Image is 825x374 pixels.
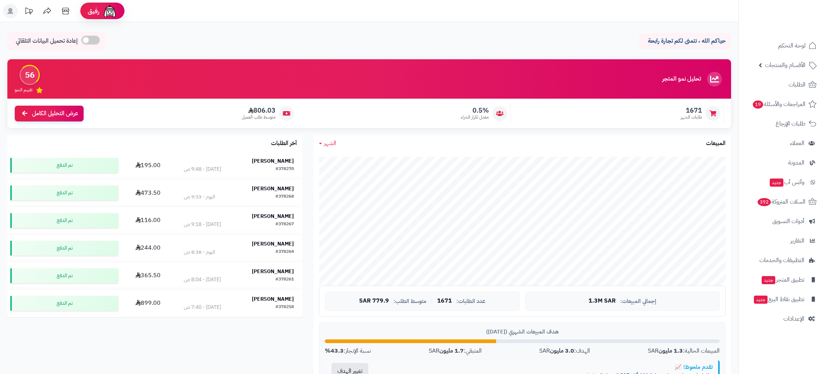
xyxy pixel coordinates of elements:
[645,37,726,45] p: حياكم الله ، نتمنى لكم تجارة رابحة
[461,114,489,120] span: معدل تكرار الشراء
[252,212,294,220] strong: [PERSON_NAME]
[620,298,656,304] span: إجمالي المبيعات:
[752,99,805,109] span: المراجعات والأسئلة
[10,213,118,228] div: تم الدفع
[325,328,720,336] div: هدف المبيعات الشهري ([DATE])
[15,87,32,93] span: تقييم النمو
[761,275,804,285] span: تطبيق المتجر
[319,139,336,148] a: الشهر
[743,290,821,308] a: تطبيق نقاط البيعجديد
[252,157,294,165] strong: [PERSON_NAME]
[437,298,452,304] span: 1671
[765,60,805,70] span: الأقسام والمنتجات
[743,212,821,230] a: أدوات التسويق
[121,234,175,262] td: 244.00
[429,347,482,355] div: المتبقي: SAR
[743,271,821,289] a: تطبيق المتجرجديد
[252,295,294,303] strong: [PERSON_NAME]
[681,114,702,120] span: طلبات الشهر
[10,241,118,255] div: تم الدفع
[743,251,821,269] a: التطبيقات والخدمات
[789,80,805,90] span: الطلبات
[271,140,297,147] h3: آخر الطلبات
[184,166,221,173] div: [DATE] - 9:48 ص
[753,100,763,109] span: 19
[790,138,804,148] span: العملاء
[743,310,821,328] a: الإعدادات
[790,236,804,246] span: التقارير
[275,221,294,228] div: #378267
[10,296,118,311] div: تم الدفع
[662,76,701,82] h3: تحليل نمو المتجر
[439,346,464,355] strong: 1.7 مليون
[743,37,821,54] a: لوحة التحكم
[706,140,726,147] h3: المبيعات
[325,346,344,355] strong: 43.3%
[778,40,805,51] span: لوحة التحكم
[743,134,821,152] a: العملاء
[184,304,221,311] div: [DATE] - 7:40 ص
[10,268,118,283] div: تم الدفع
[754,296,768,304] span: جديد
[743,95,821,113] a: المراجعات والأسئلة19
[775,21,818,36] img: logo-2.png
[743,76,821,93] a: الطلبات
[88,7,99,15] span: رفيق
[252,240,294,248] strong: [PERSON_NAME]
[252,268,294,275] strong: [PERSON_NAME]
[659,346,683,355] strong: 1.3 مليون
[184,276,221,283] div: [DATE] - 8:04 ص
[275,304,294,311] div: #378258
[275,193,294,201] div: #378268
[743,232,821,250] a: التقارير
[121,179,175,207] td: 473.50
[456,298,485,304] span: عدد الطلبات:
[121,207,175,234] td: 116.00
[743,154,821,172] a: المدونة
[184,248,215,256] div: اليوم - 8:38 ص
[275,276,294,283] div: #378261
[275,248,294,256] div: #378264
[121,152,175,179] td: 195.00
[102,4,117,18] img: ai-face.png
[753,294,804,304] span: تطبيق نقاط البيع
[461,106,489,114] span: 0.5%
[759,255,804,265] span: التطبيقات والخدمات
[550,346,574,355] strong: 3.0 مليون
[380,363,713,371] div: تقدم ملحوظ! 📈
[431,298,433,304] span: |
[762,276,775,284] span: جديد
[359,298,389,304] span: 779.9 SAR
[10,158,118,173] div: تم الدفع
[776,119,805,129] span: طلبات الإرجاع
[15,106,84,121] a: عرض التحليل الكامل
[324,139,336,148] span: الشهر
[10,186,118,200] div: تم الدفع
[783,314,804,324] span: الإعدادات
[539,347,590,355] div: الهدف: SAR
[681,106,702,114] span: 1671
[121,290,175,317] td: 899.00
[770,179,783,187] span: جديد
[32,109,78,118] span: عرض التحليل الكامل
[184,221,221,228] div: [DATE] - 9:18 ص
[393,298,426,304] span: متوسط الطلب:
[325,347,371,355] div: نسبة الإنجاز:
[769,177,804,187] span: وآتس آب
[242,106,275,114] span: 806.03
[788,158,804,168] span: المدونة
[184,193,215,201] div: اليوم - 9:33 ص
[20,4,38,20] a: تحديثات المنصة
[743,173,821,191] a: وآتس آبجديد
[758,198,771,206] span: 392
[275,166,294,173] div: #378270
[16,37,78,45] span: إعادة تحميل البيانات التلقائي
[648,347,720,355] div: المبيعات الحالية: SAR
[589,298,616,304] span: 1.3M SAR
[743,115,821,133] a: طلبات الإرجاع
[743,193,821,211] a: السلات المتروكة392
[757,197,805,207] span: السلات المتروكة
[252,185,294,193] strong: [PERSON_NAME]
[772,216,804,226] span: أدوات التسويق
[121,262,175,289] td: 365.50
